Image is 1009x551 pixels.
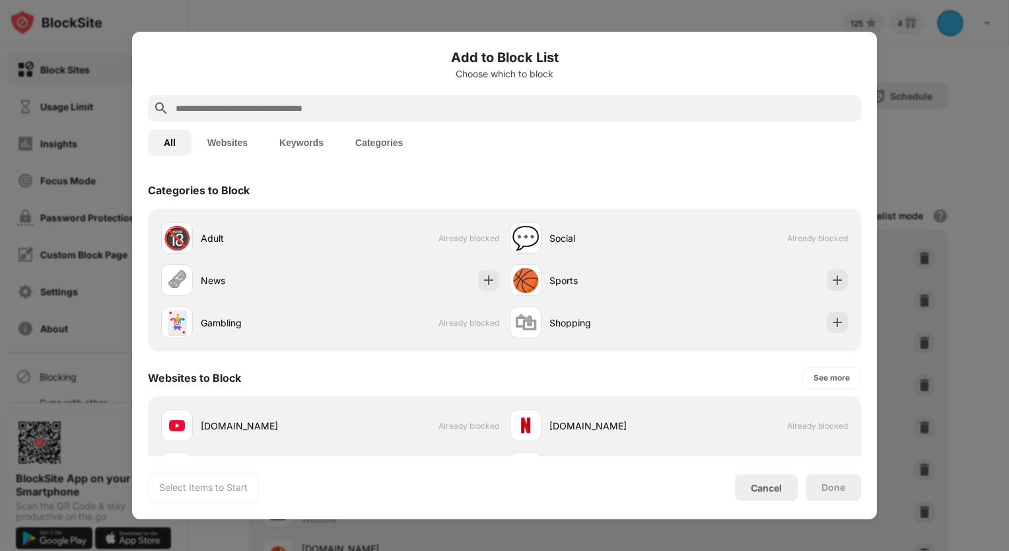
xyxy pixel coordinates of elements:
div: 🃏 [163,309,191,336]
div: Adult [201,231,330,245]
span: Already blocked [438,318,499,328]
div: Done [821,482,845,493]
button: Websites [191,129,263,156]
img: favicons [169,418,185,433]
button: Categories [339,129,419,156]
div: Cancel [751,482,782,494]
div: Gambling [201,316,330,330]
div: 💬 [512,225,539,252]
button: All [148,129,191,156]
img: search.svg [153,100,169,116]
div: Select Items to Start [159,481,248,494]
div: Shopping [549,316,679,330]
button: Keywords [263,129,339,156]
span: Already blocked [438,421,499,431]
span: Already blocked [787,233,848,243]
div: News [201,274,330,287]
h6: Add to Block List [148,48,861,67]
div: Websites to Block [148,371,241,385]
div: 🛍 [514,309,537,336]
div: 🏀 [512,267,539,294]
img: favicons [518,418,534,433]
div: Categories to Block [148,184,250,197]
div: 🔞 [163,225,191,252]
div: [DOMAIN_NAME] [549,419,679,433]
div: Sports [549,274,679,287]
div: [DOMAIN_NAME] [201,419,330,433]
span: Already blocked [438,233,499,243]
div: See more [814,371,850,385]
div: Choose which to block [148,69,861,79]
div: Social [549,231,679,245]
div: 🗞 [166,267,188,294]
span: Already blocked [787,421,848,431]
